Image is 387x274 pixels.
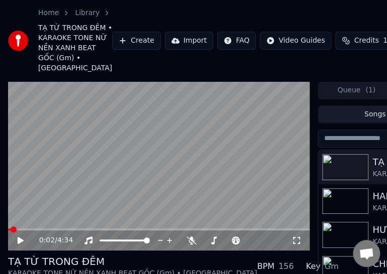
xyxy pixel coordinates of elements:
span: 4:34 [57,235,73,245]
img: youka [8,31,28,51]
div: / [39,235,63,245]
div: Open chat [353,240,380,267]
button: Video Guides [260,32,331,50]
div: 156 [278,260,294,272]
nav: breadcrumb [38,8,112,73]
a: Home [38,8,59,18]
div: Key [306,260,320,272]
button: Import [165,32,213,50]
span: ( 1 ) [365,85,375,95]
span: Credits [354,36,378,46]
a: Library [75,8,100,18]
button: Create [112,32,161,50]
div: TẠ TỪ TRONG ĐÊM [8,254,257,268]
span: 0:02 [39,235,55,245]
span: TẠ TỪ TRONG ĐÊM • KARAOKE TONE NỮ NỀN XANH BEAT GỐC (Gm) • [GEOGRAPHIC_DATA] [38,23,112,73]
div: BPM [257,260,274,272]
button: FAQ [217,32,256,50]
